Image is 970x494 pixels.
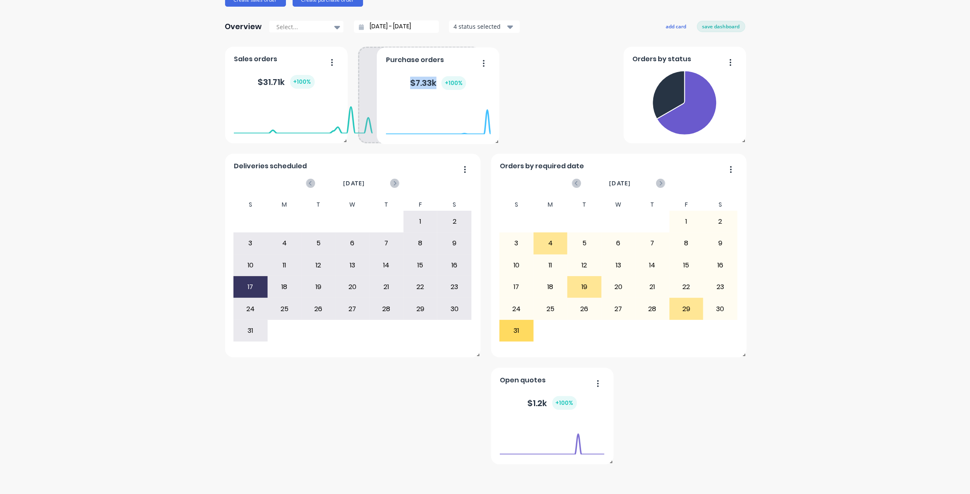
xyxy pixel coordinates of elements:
div: 31 [500,320,533,341]
div: 16 [704,255,737,276]
div: 25 [534,298,567,319]
div: 30 [438,298,471,319]
div: 5 [302,233,335,254]
div: 2 [704,211,737,232]
div: 4 [534,233,567,254]
span: Orders by status [632,54,691,64]
div: 17 [234,277,267,297]
div: 18 [268,277,301,297]
button: save dashboard [697,21,745,32]
div: 30 [704,298,737,319]
span: Orders by required date [500,161,584,171]
div: 14 [370,255,403,276]
div: W [602,199,636,211]
div: W [336,199,370,211]
div: 26 [568,298,601,319]
div: 3 [500,233,533,254]
div: 2 [438,211,471,232]
div: 15 [404,255,437,276]
div: 19 [568,277,601,297]
div: 31 [234,320,267,341]
div: 20 [602,277,635,297]
span: [DATE] [609,179,631,188]
span: Purchase orders [386,55,444,65]
div: 20 [336,277,369,297]
div: 22 [404,277,437,297]
div: 4 status selected [454,22,506,31]
span: [DATE] [343,179,365,188]
div: T [635,199,669,211]
div: 11 [534,255,567,276]
div: T [567,199,602,211]
div: 14 [636,255,669,276]
div: $ 31.71k [258,75,315,89]
div: 29 [670,298,703,319]
div: 27 [336,298,369,319]
div: 7 [370,233,403,254]
div: 19 [302,277,335,297]
div: M [534,199,568,211]
div: 4 [268,233,301,254]
div: S [233,199,268,211]
div: 22 [670,277,703,297]
div: T [301,199,336,211]
div: 23 [438,277,471,297]
div: 9 [704,233,737,254]
div: $ 7.33k [410,76,466,90]
div: $ 1.2k [528,396,577,410]
div: 12 [302,255,335,276]
div: 29 [404,298,437,319]
div: 3 [234,233,267,254]
div: 9 [438,233,471,254]
button: add card [661,21,692,32]
span: Sales orders [234,54,277,64]
div: 16 [438,255,471,276]
div: 24 [500,298,533,319]
div: 15 [670,255,703,276]
div: 10 [500,255,533,276]
span: Open quotes [500,375,546,385]
div: Overview [225,18,262,35]
div: 23 [704,277,737,297]
div: 26 [302,298,335,319]
div: 24 [234,298,267,319]
div: 8 [670,233,703,254]
div: 18 [534,277,567,297]
div: 21 [636,277,669,297]
div: 27 [602,298,635,319]
div: 1 [670,211,703,232]
div: 21 [370,277,403,297]
div: M [268,199,302,211]
div: 12 [568,255,601,276]
div: 7 [636,233,669,254]
div: 8 [404,233,437,254]
div: 5 [568,233,601,254]
div: F [404,199,438,211]
div: 10 [234,255,267,276]
div: 13 [602,255,635,276]
div: + 100 % [441,76,466,90]
div: S [499,199,534,211]
div: 28 [370,298,403,319]
div: F [669,199,704,211]
div: 11 [268,255,301,276]
div: S [437,199,471,211]
div: 25 [268,298,301,319]
div: + 100 % [552,396,577,410]
div: 1 [404,211,437,232]
div: + 100 % [290,75,315,89]
button: 4 status selected [449,20,520,33]
div: 6 [336,233,369,254]
div: 6 [602,233,635,254]
div: T [369,199,404,211]
div: 28 [636,298,669,319]
div: 17 [500,277,533,297]
div: 13 [336,255,369,276]
div: S [703,199,737,211]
